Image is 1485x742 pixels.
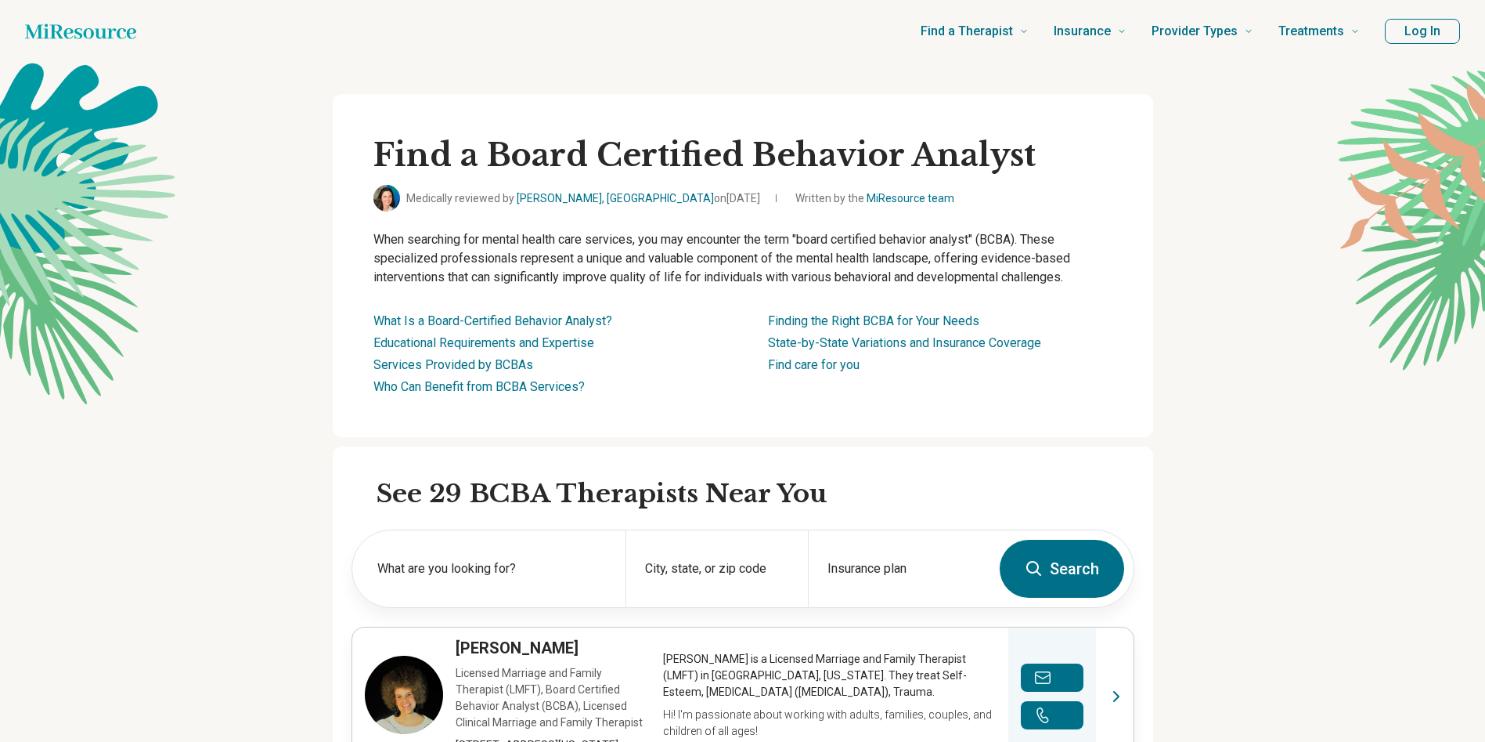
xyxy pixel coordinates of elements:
span: on [DATE] [714,192,760,205]
a: What Is a Board-Certified Behavior Analyst? [373,313,612,328]
a: Find care for you [768,357,860,372]
a: Educational Requirements and Expertise [373,335,594,350]
span: Insurance [1054,20,1111,42]
a: Services Provided by BCBAs [373,357,533,372]
button: Send a message [1021,664,1083,692]
a: State-by-State Variations and Insurance Coverage [768,335,1041,350]
span: Find a Therapist [921,20,1013,42]
label: What are you looking for? [377,559,607,578]
a: [PERSON_NAME], [GEOGRAPHIC_DATA] [517,192,714,205]
a: Finding the Right BCBA for Your Needs [768,313,979,328]
button: Search [1000,540,1124,598]
a: Who Can Benefit from BCBA Services? [373,379,585,394]
a: Home page [25,16,136,47]
h1: Find a Board Certified Behavior Analyst [373,135,1112,176]
h2: See 29 BCBA Therapists Near You [377,478,1134,511]
p: When searching for mental health care services, you may encounter the term "board certified behav... [373,230,1112,287]
span: Medically reviewed by [406,190,760,207]
span: Treatments [1278,20,1344,42]
button: Make a phone call [1021,701,1083,729]
span: Provider Types [1152,20,1238,42]
span: Written by the [795,190,954,207]
button: Log In [1385,19,1460,44]
a: MiResource team [867,192,954,205]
